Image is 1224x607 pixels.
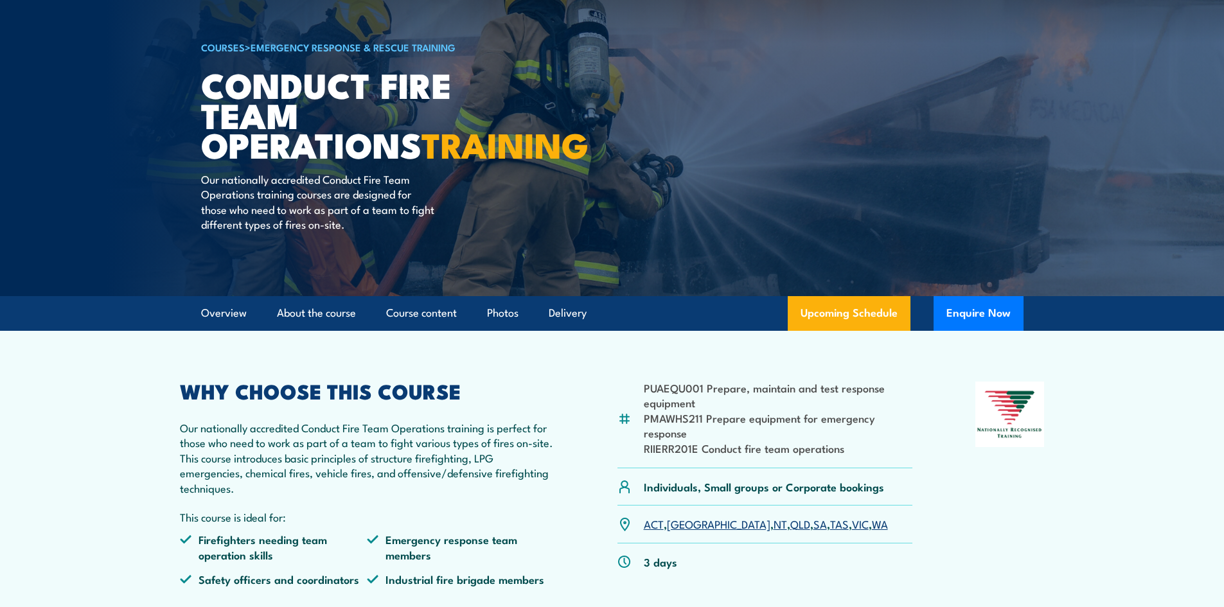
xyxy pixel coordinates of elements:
a: Delivery [549,296,587,330]
p: This course is ideal for: [180,509,555,524]
a: Photos [487,296,519,330]
strong: TRAINING [421,117,589,170]
p: Our nationally accredited Conduct Fire Team Operations training courses are designed for those wh... [201,172,436,232]
a: SA [813,516,827,531]
a: WA [872,516,888,531]
a: VIC [852,516,869,531]
h2: WHY CHOOSE THIS COURSE [180,382,555,400]
li: Safety officers and coordinators [180,572,368,586]
li: Emergency response team members [367,532,554,562]
img: Nationally Recognised Training logo. [975,382,1045,447]
a: Upcoming Schedule [788,296,910,331]
li: PMAWHS211 Prepare equipment for emergency response [644,410,913,441]
a: Overview [201,296,247,330]
a: NT [774,516,787,531]
h1: Conduct Fire Team Operations [201,69,519,159]
a: About the course [277,296,356,330]
li: Industrial fire brigade members [367,572,554,586]
a: Emergency Response & Rescue Training [251,40,456,54]
li: Firefighters needing team operation skills [180,532,368,562]
a: Course content [386,296,457,330]
a: QLD [790,516,810,531]
a: COURSES [201,40,245,54]
p: Our nationally accredited Conduct Fire Team Operations training is perfect for those who need to ... [180,420,555,495]
li: RIIERR201E Conduct fire team operations [644,441,913,455]
a: ACT [644,516,664,531]
li: PUAEQU001 Prepare, maintain and test response equipment [644,380,913,410]
a: TAS [830,516,849,531]
p: Individuals, Small groups or Corporate bookings [644,479,884,494]
p: , , , , , , , [644,516,888,531]
button: Enquire Now [934,296,1024,331]
h6: > [201,39,519,55]
p: 3 days [644,554,677,569]
a: [GEOGRAPHIC_DATA] [667,516,770,531]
